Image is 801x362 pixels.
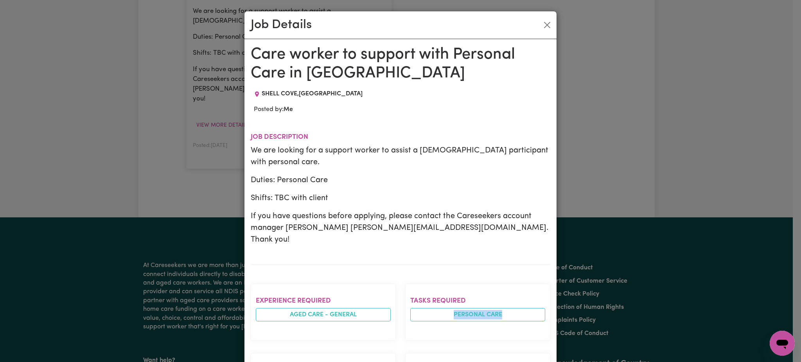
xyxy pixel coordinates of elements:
[541,19,553,31] button: Close
[251,192,550,204] p: Shifts: TBC with client
[770,331,795,356] iframe: Button to launch messaging window
[410,297,545,305] h2: Tasks required
[410,308,545,321] li: Personal care
[256,308,391,321] li: Aged care - General
[256,297,391,305] h2: Experience required
[251,18,312,32] h2: Job Details
[251,133,550,141] h2: Job description
[251,174,550,186] p: Duties: Personal Care
[251,210,550,246] p: If you have questions before applying, please contact the Careseekers account manager [PERSON_NAM...
[262,91,363,97] span: SHELL COVE , [GEOGRAPHIC_DATA]
[254,106,293,113] span: Posted by:
[284,106,293,113] b: Me
[251,145,550,168] p: We are looking for a support worker to assist a [DEMOGRAPHIC_DATA] participant with personal care.
[251,45,550,83] h1: Care worker to support with Personal Care in [GEOGRAPHIC_DATA]
[251,89,366,99] div: Job location: SHELL COVE, New South Wales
